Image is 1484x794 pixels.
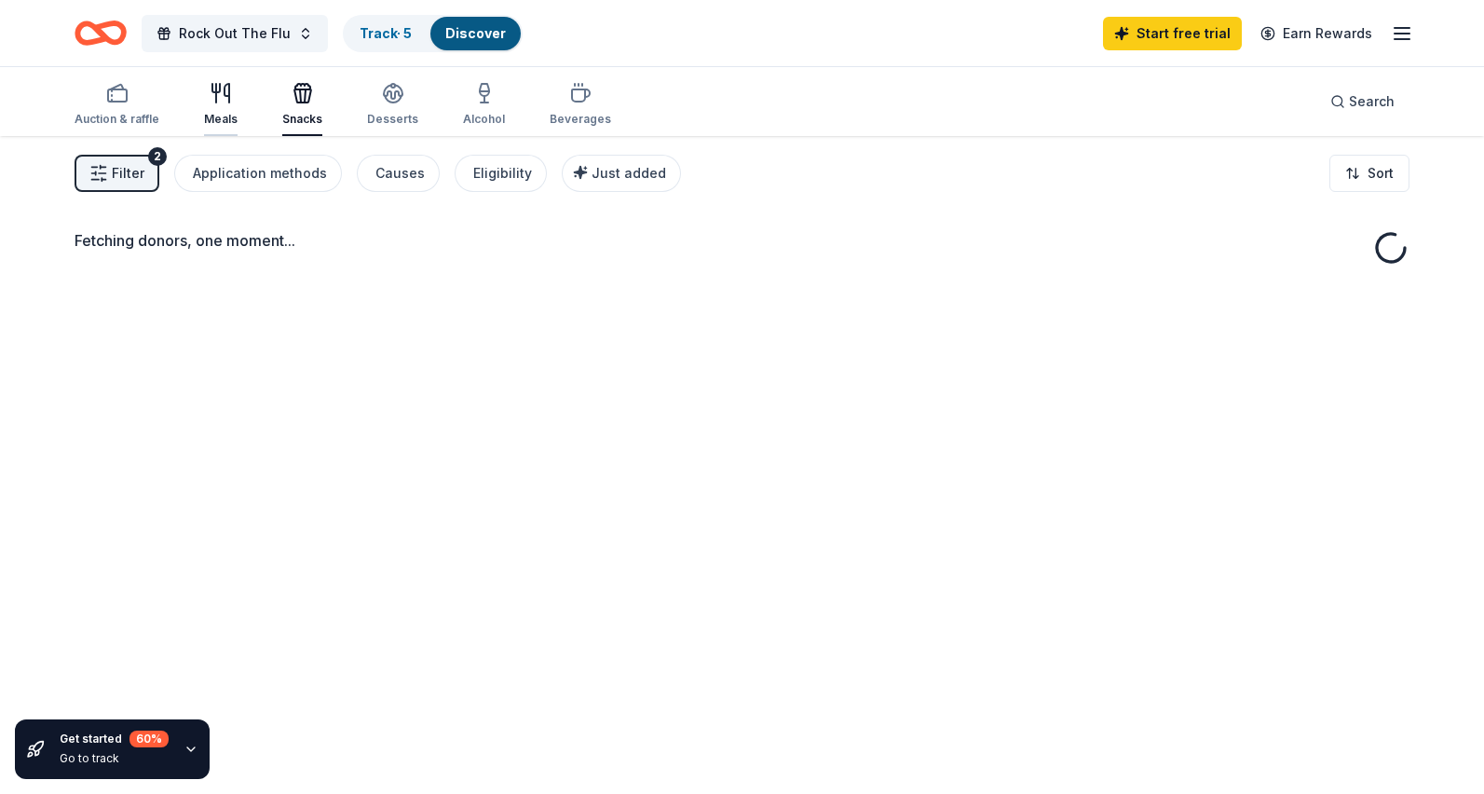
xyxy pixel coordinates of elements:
div: 60 % [129,731,169,747]
div: Eligibility [473,162,532,185]
a: Home [75,11,127,55]
button: Filter2 [75,155,159,192]
button: Search [1315,83,1409,120]
div: Application methods [193,162,327,185]
a: Track· 5 [360,25,412,41]
div: Beverages [550,112,611,127]
span: Search [1349,90,1395,113]
div: Alcohol [463,112,505,127]
div: Fetching donors, one moment... [75,229,1409,252]
button: Track· 5Discover [343,15,523,52]
div: Auction & raffle [75,112,159,127]
div: Causes [375,162,425,185]
button: Eligibility [455,155,547,192]
button: Just added [562,155,681,192]
button: Rock Out The Flu [142,15,328,52]
div: Desserts [367,112,418,127]
div: Go to track [60,751,169,766]
a: Earn Rewards [1249,17,1383,50]
div: 2 [148,147,167,166]
button: Causes [357,155,440,192]
div: Snacks [282,112,322,127]
button: Application methods [174,155,342,192]
div: Meals [204,112,238,127]
span: Rock Out The Flu [179,22,291,45]
button: Auction & raffle [75,75,159,136]
span: Just added [592,165,666,181]
a: Start free trial [1103,17,1242,50]
button: Alcohol [463,75,505,136]
div: Get started [60,731,169,747]
span: Sort [1368,162,1394,185]
button: Snacks [282,75,322,136]
button: Meals [204,75,238,136]
span: Filter [112,162,144,185]
button: Beverages [550,75,611,136]
a: Discover [445,25,506,41]
button: Sort [1329,155,1409,192]
button: Desserts [367,75,418,136]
